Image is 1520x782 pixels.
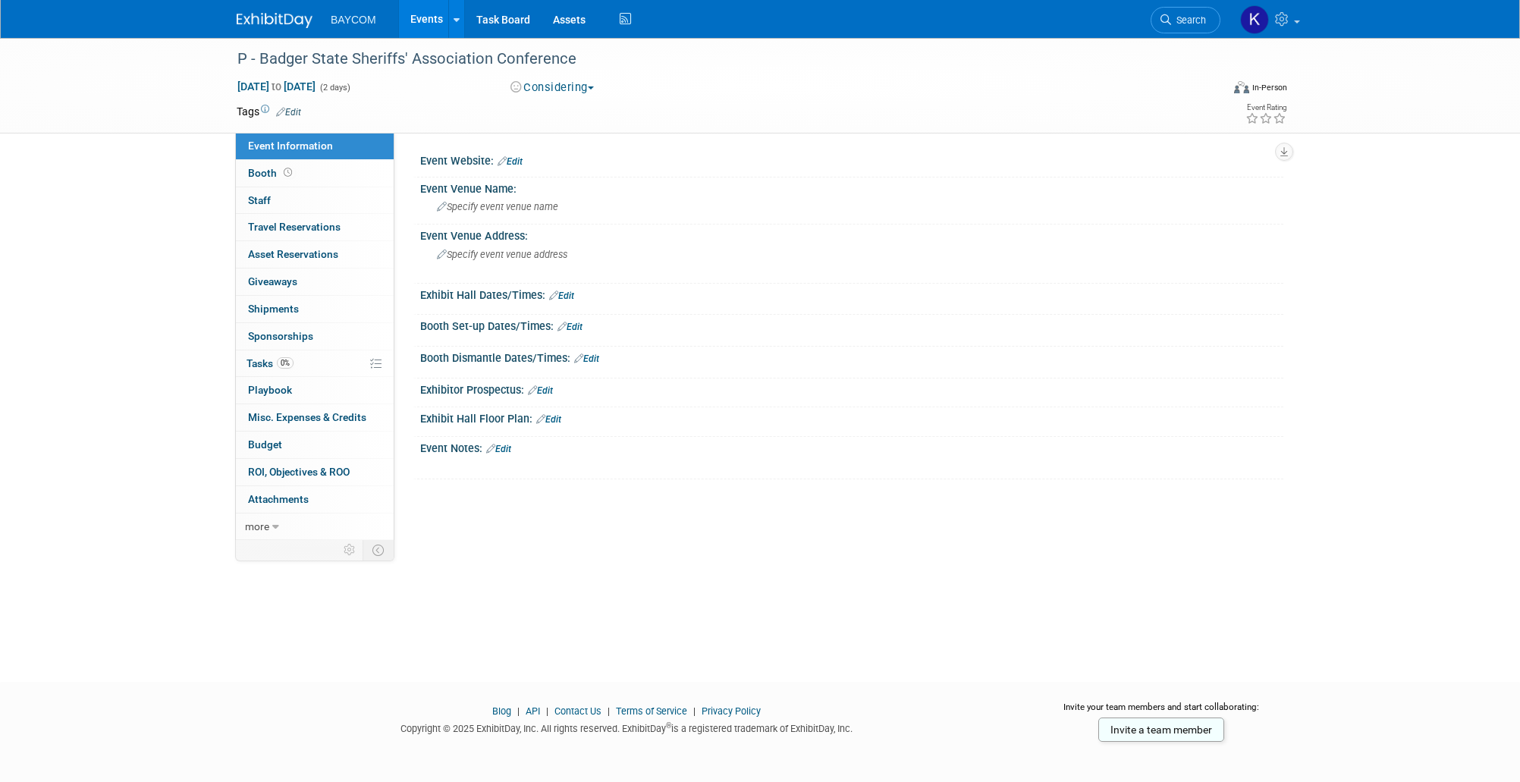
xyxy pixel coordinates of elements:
[498,156,523,167] a: Edit
[604,705,614,717] span: |
[513,705,523,717] span: |
[248,384,292,396] span: Playbook
[337,540,363,560] td: Personalize Event Tab Strip
[248,438,282,451] span: Budget
[276,107,301,118] a: Edit
[557,322,583,332] a: Edit
[554,705,601,717] a: Contact Us
[542,705,552,717] span: |
[232,46,1198,73] div: P - Badger State Sheriffs' Association Conference
[237,13,312,28] img: ExhibitDay
[236,323,394,350] a: Sponsorships
[237,104,301,119] td: Tags
[247,357,294,369] span: Tasks
[492,705,511,717] a: Blog
[236,241,394,268] a: Asset Reservations
[236,513,394,540] a: more
[236,160,394,187] a: Booth
[236,404,394,431] a: Misc. Expenses & Credits
[437,201,558,212] span: Specify event venue name
[281,167,295,178] span: Booth not reserved yet
[1131,79,1287,102] div: Event Format
[536,414,561,425] a: Edit
[248,167,295,179] span: Booth
[505,80,600,96] button: Considering
[269,80,284,93] span: to
[420,315,1283,334] div: Booth Set-up Dates/Times:
[248,221,341,233] span: Travel Reservations
[526,705,540,717] a: API
[248,248,338,260] span: Asset Reservations
[245,520,269,532] span: more
[437,249,567,260] span: Specify event venue address
[420,284,1283,303] div: Exhibit Hall Dates/Times:
[1251,82,1287,93] div: In-Person
[277,357,294,369] span: 0%
[420,347,1283,366] div: Booth Dismantle Dates/Times:
[236,432,394,458] a: Budget
[1171,14,1206,26] span: Search
[248,411,366,423] span: Misc. Expenses & Credits
[236,269,394,295] a: Giveaways
[702,705,761,717] a: Privacy Policy
[549,291,574,301] a: Edit
[331,14,376,26] span: BAYCOM
[248,466,350,478] span: ROI, Objectives & ROO
[363,540,394,560] td: Toggle Event Tabs
[420,378,1283,398] div: Exhibitor Prospectus:
[1245,104,1286,111] div: Event Rating
[528,385,553,396] a: Edit
[420,149,1283,169] div: Event Website:
[248,303,299,315] span: Shipments
[236,214,394,240] a: Travel Reservations
[420,225,1283,243] div: Event Venue Address:
[666,721,671,730] sup: ®
[1039,701,1284,724] div: Invite your team members and start collaborating:
[319,83,350,93] span: (2 days)
[420,437,1283,457] div: Event Notes:
[248,275,297,287] span: Giveaways
[236,187,394,214] a: Staff
[236,486,394,513] a: Attachments
[574,353,599,364] a: Edit
[248,140,333,152] span: Event Information
[486,444,511,454] a: Edit
[1240,5,1269,34] img: Kayla Novak
[420,407,1283,427] div: Exhibit Hall Floor Plan:
[1098,718,1224,742] a: Invite a team member
[248,194,271,206] span: Staff
[689,705,699,717] span: |
[236,350,394,377] a: Tasks0%
[236,459,394,485] a: ROI, Objectives & ROO
[1234,81,1249,93] img: Format-Inperson.png
[1151,7,1220,33] a: Search
[420,177,1283,196] div: Event Venue Name:
[237,80,316,93] span: [DATE] [DATE]
[236,377,394,404] a: Playbook
[237,718,1016,736] div: Copyright © 2025 ExhibitDay, Inc. All rights reserved. ExhibitDay is a registered trademark of Ex...
[616,705,687,717] a: Terms of Service
[236,133,394,159] a: Event Information
[248,493,309,505] span: Attachments
[248,330,313,342] span: Sponsorships
[236,296,394,322] a: Shipments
